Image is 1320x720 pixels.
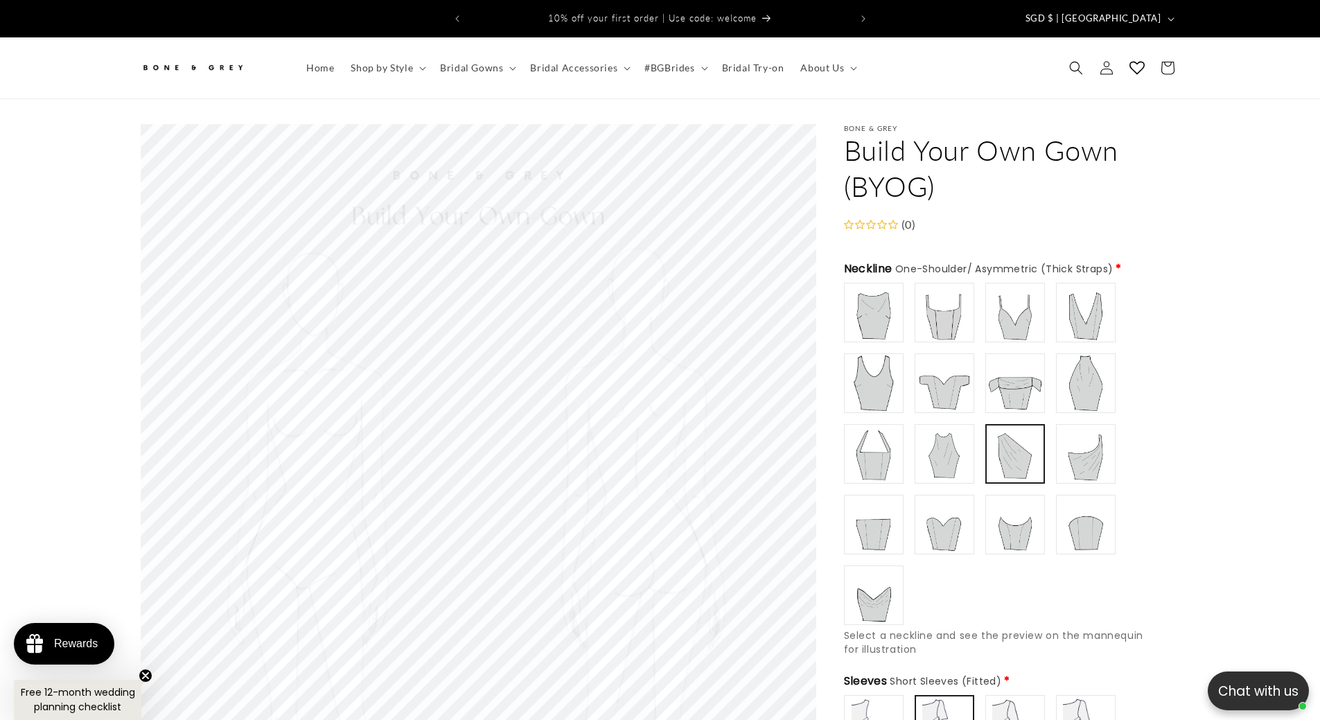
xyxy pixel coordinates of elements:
[890,674,1001,688] span: Short Sleeves (Fitted)
[14,680,141,720] div: Free 12-month wedding planning checklistClose teaser
[135,51,284,85] a: Bone and Grey Bridal
[917,426,972,482] img: https://cdn.shopify.com/s/files/1/0750/3832/7081/files/halter.png?v=1756872993
[1058,355,1114,411] img: https://cdn.shopify.com/s/files/1/0750/3832/7081/files/high_neck.png?v=1756803384
[848,6,879,32] button: Next announcement
[1026,12,1161,26] span: SGD $ | [GEOGRAPHIC_DATA]
[139,669,152,683] button: Close teaser
[844,673,1002,690] span: Sleeves
[988,427,1042,481] img: https://cdn.shopify.com/s/files/1/0750/3832/7081/files/asymmetric_thick_aca1e7e1-7e80-4ab6-9dbb-1...
[342,53,432,82] summary: Shop by Style
[351,62,413,74] span: Shop by Style
[636,53,713,82] summary: #BGBrides
[898,215,916,235] div: (0)
[530,62,617,74] span: Bridal Accessories
[644,62,694,74] span: #BGBrides
[298,53,342,82] a: Home
[1058,497,1114,552] img: https://cdn.shopify.com/s/files/1/0750/3832/7081/files/crescent_strapless_82f07324-8705-4873-92d2...
[987,355,1043,411] img: https://cdn.shopify.com/s/files/1/0750/3832/7081/files/off-shoulder_straight_69b741a5-1f6f-40ba-9...
[306,62,334,74] span: Home
[548,12,757,24] span: 10% off your first order | Use code: welcome
[1058,426,1114,482] img: https://cdn.shopify.com/s/files/1/0750/3832/7081/files/asymmetric_thin_a5500f79-df9c-4d9e-8e7b-99...
[917,497,972,552] img: https://cdn.shopify.com/s/files/1/0750/3832/7081/files/sweetheart_strapless_7aea53ca-b593-4872-9c...
[442,6,473,32] button: Previous announcement
[440,62,503,74] span: Bridal Gowns
[792,53,863,82] summary: About Us
[1061,53,1091,83] summary: Search
[846,355,901,411] img: https://cdn.shopify.com/s/files/1/0750/3832/7081/files/round_neck.png?v=1756872555
[844,124,1180,132] p: Bone & Grey
[844,132,1180,204] h1: Build Your Own Gown (BYOG)
[844,261,1114,277] span: Neckline
[1058,285,1114,340] img: https://cdn.shopify.com/s/files/1/0750/3832/7081/files/v-neck_thick_straps_d2901628-028e-49ea-b62...
[800,62,844,74] span: About Us
[846,568,901,623] img: https://cdn.shopify.com/s/files/1/0750/3832/7081/files/v-neck_strapless_e6e16057-372c-4ed6-ad8b-8...
[21,685,135,714] span: Free 12-month wedding planning checklist
[987,497,1043,552] img: https://cdn.shopify.com/s/files/1/0750/3832/7081/files/cateye_scoop_30b75c68-d5e8-4bfa-8763-e7190...
[895,262,1114,276] span: One-Shoulder/ Asymmetric (Thick Straps)
[846,426,901,482] img: https://cdn.shopify.com/s/files/1/0750/3832/7081/files/halter_straight_f0d600c4-90f4-4503-a970-e6...
[432,53,522,82] summary: Bridal Gowns
[722,62,784,74] span: Bridal Try-on
[141,56,245,79] img: Bone and Grey Bridal
[917,285,972,340] img: https://cdn.shopify.com/s/files/1/0750/3832/7081/files/square_7e0562ac-aecd-41ee-8590-69b11575ecc...
[1208,681,1309,701] p: Chat with us
[987,285,1043,340] img: https://cdn.shopify.com/s/files/1/0750/3832/7081/files/v_neck_thin_straps_4722d919-4ab4-454d-8566...
[1208,671,1309,710] button: Open chatbox
[1017,6,1180,32] button: SGD $ | [GEOGRAPHIC_DATA]
[844,629,1143,656] span: Select a neckline and see the preview on the mannequin for illustration
[54,638,98,650] div: Rewards
[846,285,901,340] img: https://cdn.shopify.com/s/files/1/0750/3832/7081/files/boat_neck_e90dd235-88bb-46b2-8369-a1b9d139...
[714,53,793,82] a: Bridal Try-on
[917,355,972,411] img: https://cdn.shopify.com/s/files/1/0750/3832/7081/files/off-shoulder_sweetheart_1bdca986-a4a1-4613...
[522,53,636,82] summary: Bridal Accessories
[846,497,901,552] img: https://cdn.shopify.com/s/files/1/0750/3832/7081/files/straight_strapless_18c662df-be54-47ef-b3bf...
